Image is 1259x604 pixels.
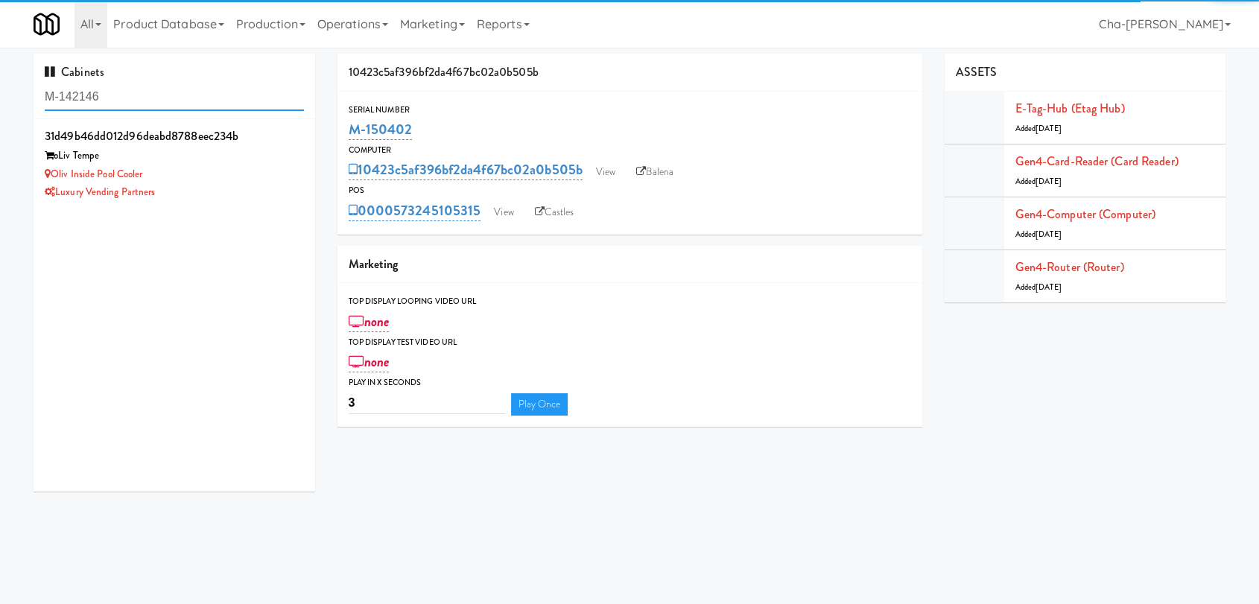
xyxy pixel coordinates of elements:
a: Balena [629,161,681,183]
img: Micromart [34,11,60,37]
span: Added [1015,176,1062,187]
a: M-150402 [349,119,413,140]
span: Added [1015,282,1062,293]
a: View [589,161,623,183]
div: oLiv Tempe [45,147,304,165]
div: 10423c5af396bf2da4f67bc02a0b505b [337,54,922,92]
span: Marketing [349,255,399,273]
span: ASSETS [956,63,998,80]
div: Serial Number [349,103,911,118]
li: 31d49b46dd012d96deabd8788eec234boLiv Tempe Oliv Inside Pool CoolerLuxury Vending Partners [34,119,315,208]
div: Top Display Test Video Url [349,335,911,350]
a: Gen4-router (Router) [1015,258,1124,276]
span: [DATE] [1036,123,1062,134]
a: none [349,311,390,332]
a: E-tag-hub (Etag Hub) [1015,100,1125,117]
span: Cabinets [45,63,104,80]
a: 10423c5af396bf2da4f67bc02a0b505b [349,159,583,180]
a: none [349,352,390,372]
span: [DATE] [1036,282,1062,293]
input: Search cabinets [45,83,304,111]
span: Added [1015,229,1062,240]
div: 31d49b46dd012d96deabd8788eec234b [45,125,304,147]
a: Luxury Vending Partners [45,185,155,199]
a: Oliv Inside Pool Cooler [45,167,142,181]
span: Added [1015,123,1062,134]
a: Gen4-computer (Computer) [1015,206,1155,223]
span: [DATE] [1036,229,1062,240]
a: View [486,201,521,223]
a: Play Once [511,393,568,416]
div: POS [349,183,911,198]
span: [DATE] [1036,176,1062,187]
a: Gen4-card-reader (Card Reader) [1015,153,1179,170]
a: 0000573245105315 [349,200,481,221]
div: Top Display Looping Video Url [349,294,911,309]
a: Castles [527,201,582,223]
div: Play in X seconds [349,375,911,390]
div: Computer [349,143,911,158]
